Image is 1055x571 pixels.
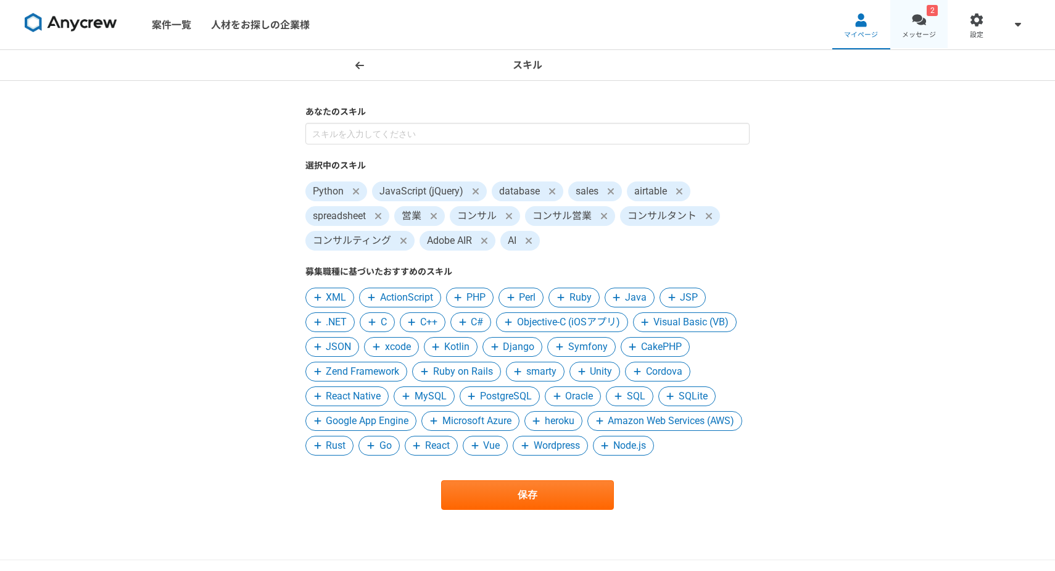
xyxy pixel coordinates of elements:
span: Adobe AIR [427,233,472,248]
span: メッセージ [902,30,936,40]
label: あなたのスキル [305,106,750,119]
span: コンサルティング [313,233,391,248]
h1: スキル [513,58,542,73]
span: Go [379,438,392,453]
span: Amazon Web Services (AWS) [608,414,734,428]
label: 選択中のスキル [305,159,750,172]
span: Objective-C (iOSアプリ) [517,315,620,330]
span: JSP [680,290,698,305]
span: Ruby [569,290,592,305]
span: Ruby on Rails [433,364,493,379]
img: 8DqYSo04kwAAAAASUVORK5CYII= [25,13,117,33]
span: SQL [627,389,645,404]
input: スキルを入力してください [305,123,750,144]
span: smarty [526,364,556,379]
span: database [499,184,540,199]
span: Microsoft Azure [442,414,511,428]
span: .NET [326,315,347,330]
span: PHP [466,290,486,305]
span: マイページ [844,30,878,40]
span: Unity [590,364,612,379]
span: CakePHP [641,340,682,354]
span: PostgreSQL [480,389,532,404]
span: Visual Basic (VB) [653,315,729,330]
span: AI [508,233,516,248]
span: Vue [483,438,500,453]
span: Java [625,290,647,305]
span: airtable [634,184,667,199]
span: コンサルタント [627,209,697,223]
span: Oracle [565,389,593,404]
span: Perl [519,290,536,305]
label: 募集職種に基づいたおすすめのスキル [305,265,750,278]
span: spreadsheet [313,209,366,223]
span: MySQL [415,389,447,404]
span: Google App Engine [326,414,408,428]
span: SQLite [679,389,708,404]
span: Wordpress [534,438,580,453]
span: Rust [326,438,345,453]
div: 2 [927,5,938,16]
span: heroku [545,414,574,428]
span: Django [503,340,534,354]
span: Python [313,184,344,199]
span: React Native [326,389,381,404]
span: Cordova [646,364,682,379]
span: コンサル [457,209,497,223]
span: JavaScript (jQuery) [379,184,463,199]
span: C++ [420,315,437,330]
span: sales [576,184,598,199]
span: Node.js [613,438,646,453]
span: xcode [385,340,411,354]
span: 設定 [970,30,983,40]
span: C [381,315,387,330]
span: コンサル営業 [532,209,592,223]
span: Kotlin [444,340,470,354]
span: React [425,438,450,453]
span: Zend Framework [326,364,399,379]
span: C# [471,315,483,330]
span: JSON [326,340,351,354]
span: ActionScript [380,290,433,305]
span: 営業 [402,209,421,223]
span: XML [326,290,346,305]
span: Symfony [568,340,608,354]
button: 保存 [441,480,614,510]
